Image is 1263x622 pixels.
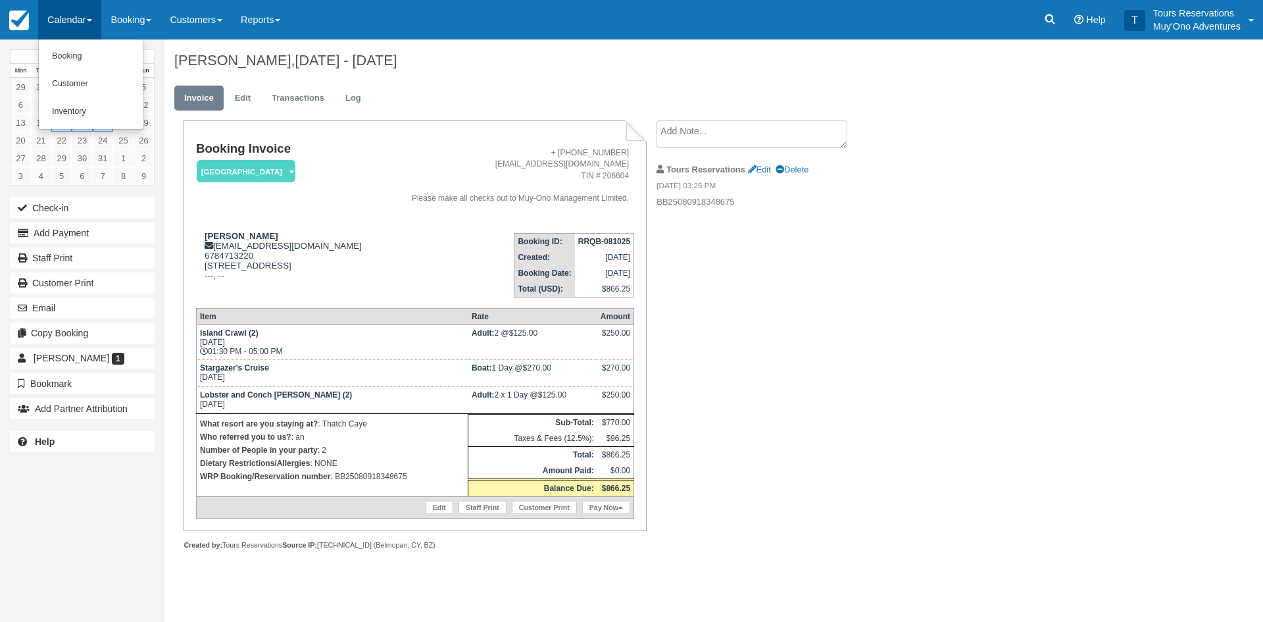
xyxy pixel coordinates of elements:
[200,390,352,400] strong: Lobster and Conch [PERSON_NAME] (2)
[196,324,468,359] td: [DATE] 01:30 PM - 05:00 PM
[31,64,51,78] th: Tue
[200,444,464,457] p: : 2
[468,479,597,496] th: Balance Due:
[472,390,495,400] strong: Adult
[426,501,453,514] a: Edit
[200,432,291,442] strong: Who referred you to us?
[113,167,134,185] a: 8
[72,149,92,167] a: 30
[468,359,597,386] td: 1 Day @
[468,446,597,463] th: Total:
[11,132,31,149] a: 20
[597,308,634,324] th: Amount
[93,132,113,149] a: 24
[514,265,575,281] th: Booking Date:
[656,196,878,209] p: BB25080918348675
[748,165,771,174] a: Edit
[93,167,113,185] a: 7
[10,431,155,452] a: Help
[468,324,597,359] td: 2 @
[184,541,222,549] strong: Created by:
[1124,10,1145,31] div: T
[597,430,634,447] td: $96.25
[225,86,260,111] a: Edit
[282,541,317,549] strong: Source IP:
[31,96,51,114] a: 7
[11,96,31,114] a: 6
[1153,7,1241,20] p: Tours Reservations
[11,167,31,185] a: 3
[776,165,808,174] a: Delete
[39,98,143,126] a: Inventory
[196,386,468,413] td: [DATE]
[200,472,330,481] strong: WRP Booking/Reservation number
[656,180,878,195] em: [DATE] 03:25 PM
[196,359,468,386] td: [DATE]
[200,430,464,444] p: : an
[602,484,630,493] strong: $866.25
[31,167,51,185] a: 4
[51,149,72,167] a: 29
[468,308,597,324] th: Rate
[10,323,155,344] button: Copy Booking
[200,457,464,470] p: : NONE
[200,446,318,455] strong: Number of People in your party
[39,70,143,98] a: Customer
[386,147,630,204] address: + [PHONE_NUMBER] [EMAIL_ADDRESS][DOMAIN_NAME] TIN # 206604 Please make all checks out to Muy-Ono ...
[200,417,464,430] p: : Thatch Caye
[472,328,495,338] strong: Adult
[196,159,291,184] a: [GEOGRAPHIC_DATA]
[1074,15,1083,24] i: Help
[134,149,154,167] a: 2
[538,390,566,400] span: $125.00
[197,160,295,183] em: [GEOGRAPHIC_DATA]
[34,353,109,363] span: [PERSON_NAME]
[512,501,577,514] a: Customer Print
[38,39,143,130] ul: Calendar
[200,459,310,468] strong: Dietary Restrictions/Allergies
[468,463,597,480] th: Amount Paid:
[578,237,630,246] strong: RRQB-081025
[174,86,224,111] a: Invoice
[1153,20,1241,33] p: Muy'Ono Adventures
[11,149,31,167] a: 27
[200,363,269,373] strong: Stargazer's Cruise
[31,149,51,167] a: 28
[514,281,575,298] th: Total (USD):
[11,78,31,96] a: 29
[134,132,154,149] a: 26
[509,328,537,338] span: $125.00
[11,64,31,78] th: Mon
[134,78,154,96] a: 5
[134,64,154,78] th: Sun
[468,430,597,447] td: Taxes & Fees (12.5%):
[262,86,334,111] a: Transactions
[184,540,646,550] div: Tours Reservations [TECHNICAL_ID] (Belmopan, CY, BZ)
[582,501,630,514] a: Pay Now
[112,353,124,365] span: 1
[134,114,154,132] a: 19
[10,272,155,294] a: Customer Print
[601,363,630,383] div: $270.00
[458,501,507,514] a: Staff Print
[597,414,634,430] td: $770.00
[113,149,134,167] a: 1
[10,373,155,394] button: Bookmark
[31,78,51,96] a: 30
[468,414,597,430] th: Sub-Total:
[597,446,634,463] td: $866.25
[575,249,634,265] td: [DATE]
[10,197,155,219] button: Check-in
[31,114,51,132] a: 14
[601,328,630,348] div: $250.00
[597,463,634,480] td: $0.00
[11,114,31,132] a: 13
[10,298,155,319] button: Email
[39,43,143,70] a: Booking
[134,96,154,114] a: 12
[468,386,597,413] td: 2 x 1 Day @
[200,328,259,338] strong: Island Crawl (2)
[514,233,575,249] th: Booking ID:
[113,132,134,149] a: 25
[666,165,745,174] strong: Tours Reservations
